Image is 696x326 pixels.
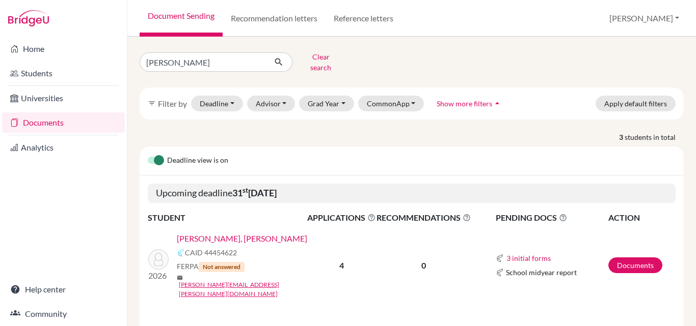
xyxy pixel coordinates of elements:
button: Advisor [247,96,296,111]
span: School midyear report [506,267,577,278]
b: 31 [DATE] [232,187,277,198]
img: Bridge-U [8,10,49,26]
span: Filter by [158,99,187,108]
button: Grad Year [299,96,354,111]
a: Universities [2,88,125,108]
img: Common App logo [496,269,504,277]
input: Find student by name... [140,52,266,72]
span: CAID 44454622 [185,247,237,258]
img: Common App logo [496,254,504,262]
th: STUDENT [148,211,307,224]
button: Clear search [292,49,349,75]
button: CommonApp [358,96,424,111]
img: GARCES GONZALEZ, AGUSTIN [148,249,169,270]
button: [PERSON_NAME] [605,9,684,28]
a: Documents [2,112,125,133]
a: Community [2,304,125,324]
a: Analytics [2,137,125,158]
h5: Upcoming deadline [148,184,676,203]
a: Help center [2,279,125,300]
a: Students [2,63,125,83]
span: Not answered [199,262,245,272]
span: students in total [625,132,684,142]
span: PENDING DOCS [496,212,607,224]
span: FERPA [177,261,245,272]
button: 3 initial forms [506,252,551,264]
span: RECOMMENDATIONS [377,212,471,224]
strong: 3 [619,132,625,142]
p: 2026 [148,270,169,282]
img: Common App logo [177,249,185,257]
button: Show more filtersarrow_drop_up [428,96,511,111]
button: Apply default filters [596,96,676,111]
p: 0 [377,259,471,272]
th: ACTION [608,211,676,224]
a: [PERSON_NAME][EMAIL_ADDRESS][PERSON_NAME][DOMAIN_NAME] [179,280,314,299]
span: Deadline view is on [167,155,228,167]
button: Deadline [191,96,243,111]
i: arrow_drop_up [492,98,502,108]
a: Home [2,39,125,59]
span: Show more filters [437,99,492,108]
span: mail [177,275,183,281]
span: APPLICATIONS [307,212,376,224]
i: filter_list [148,99,156,107]
a: [PERSON_NAME], [PERSON_NAME] [177,232,307,245]
a: Documents [608,257,662,273]
sup: st [243,186,248,194]
b: 4 [339,260,344,270]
